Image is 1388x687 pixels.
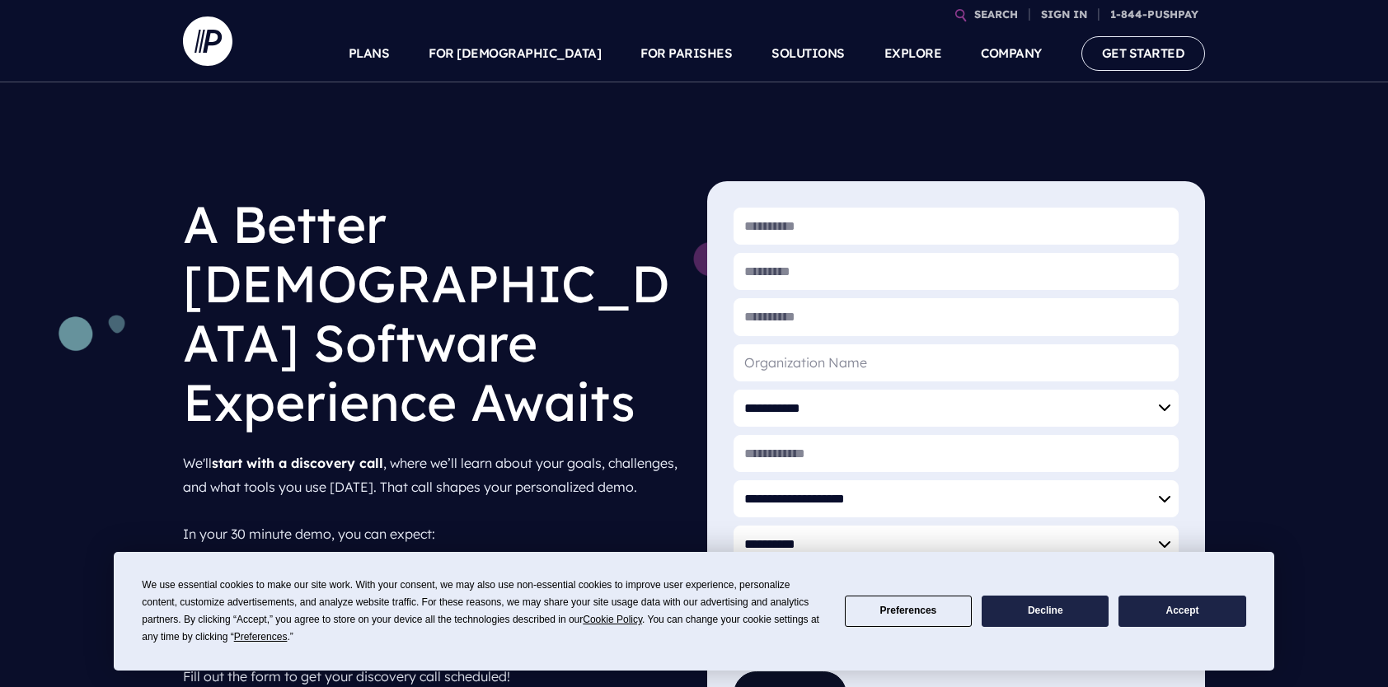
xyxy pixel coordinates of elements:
button: Preferences [845,596,972,628]
button: Decline [982,596,1109,628]
a: COMPANY [981,25,1042,82]
a: EXPLORE [884,25,942,82]
h1: A Better [DEMOGRAPHIC_DATA] Software Experience Awaits [183,181,681,445]
strong: start with a discovery call [212,455,383,471]
span: Cookie Policy [583,614,642,625]
input: Organization Name [734,344,1179,381]
a: GET STARTED [1081,36,1206,70]
a: PLANS [349,25,390,82]
div: We use essential cookies to make our site work. With your consent, we may also use non-essential ... [142,577,824,646]
div: Cookie Consent Prompt [114,552,1274,671]
a: FOR [DEMOGRAPHIC_DATA] [429,25,601,82]
a: SOLUTIONS [771,25,845,82]
button: Accept [1118,596,1245,628]
a: FOR PARISHES [640,25,732,82]
span: Preferences [234,631,288,643]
